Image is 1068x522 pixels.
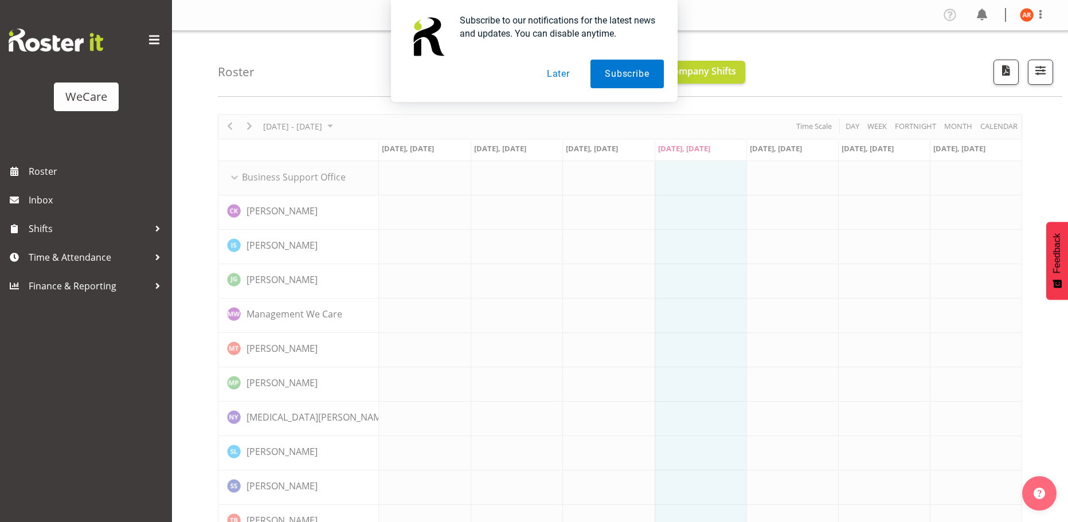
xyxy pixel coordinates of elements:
span: Finance & Reporting [29,277,149,295]
span: Feedback [1052,233,1062,273]
span: Inbox [29,191,166,209]
span: Shifts [29,220,149,237]
img: notification icon [405,14,451,60]
button: Later [533,60,584,88]
img: help-xxl-2.png [1034,488,1045,499]
span: Time & Attendance [29,249,149,266]
button: Feedback - Show survey [1046,222,1068,300]
button: Subscribe [590,60,663,88]
span: Roster [29,163,166,180]
div: Subscribe to our notifications for the latest news and updates. You can disable anytime. [451,14,664,40]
